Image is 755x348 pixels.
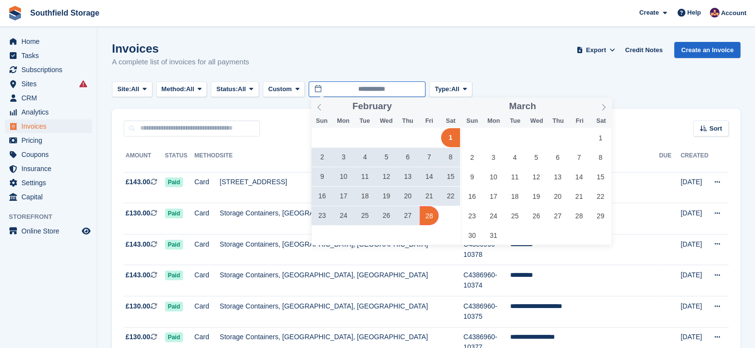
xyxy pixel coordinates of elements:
[548,206,567,225] span: March 27, 2025
[165,209,183,218] span: Paid
[377,206,396,225] span: February 26, 2025
[131,84,139,94] span: All
[79,80,87,88] i: Smart entry sync failures have occurred
[313,148,331,167] span: February 2, 2025
[398,187,417,206] span: February 20, 2025
[21,77,80,91] span: Sites
[117,84,131,94] span: Site:
[5,148,92,161] a: menu
[194,296,220,328] td: Card
[21,119,80,133] span: Invoices
[268,84,292,94] span: Custom
[429,81,472,97] button: Type: All
[8,6,22,20] img: stora-icon-8386f47178a22dfd0bd8f6a31ec36ba5ce8667c1dd55bd0f319d3a0aa187defe.svg
[681,172,708,203] td: [DATE]
[165,240,183,250] span: Paid
[687,8,701,18] span: Help
[527,167,546,186] span: March 12, 2025
[462,167,481,186] span: March 9, 2025
[681,296,708,328] td: [DATE]
[5,176,92,190] a: menu
[352,102,392,111] span: February
[334,187,353,206] span: February 17, 2025
[355,187,374,206] span: February 18, 2025
[156,81,207,97] button: Method: All
[21,63,80,77] span: Subscriptions
[355,167,374,186] span: February 11, 2025
[548,167,567,186] span: March 13, 2025
[484,187,503,206] span: March 17, 2025
[313,187,331,206] span: February 16, 2025
[420,167,439,186] span: February 14, 2025
[355,206,374,225] span: February 25, 2025
[398,167,417,186] span: February 13, 2025
[463,234,510,265] td: C4386960-10378
[216,84,238,94] span: Status:
[570,187,589,206] span: March 21, 2025
[112,57,249,68] p: A complete list of invoices for all payments
[441,148,460,167] span: February 8, 2025
[462,148,481,167] span: March 2, 2025
[526,118,547,124] span: Wed
[397,118,418,124] span: Thu
[165,302,183,311] span: Paid
[591,167,610,186] span: March 15, 2025
[505,167,524,186] span: March 11, 2025
[504,118,526,124] span: Tue
[332,118,354,124] span: Mon
[375,118,397,124] span: Wed
[721,8,746,18] span: Account
[80,225,92,237] a: Preview store
[311,118,332,124] span: Sun
[354,118,375,124] span: Tue
[570,206,589,225] span: March 28, 2025
[334,206,353,225] span: February 24, 2025
[313,206,331,225] span: February 23, 2025
[194,265,220,296] td: Card
[194,203,220,234] td: Card
[484,226,503,245] span: March 31, 2025
[5,134,92,147] a: menu
[484,148,503,167] span: March 3, 2025
[126,208,150,218] span: £130.00
[591,206,610,225] span: March 29, 2025
[527,187,546,206] span: March 19, 2025
[418,118,440,124] span: Fri
[313,167,331,186] span: February 9, 2025
[377,148,396,167] span: February 5, 2025
[621,42,666,58] a: Credit Notes
[586,45,606,55] span: Export
[420,206,439,225] span: February 28, 2025
[462,206,481,225] span: March 23, 2025
[591,128,610,147] span: March 1, 2025
[126,270,150,280] span: £143.00
[590,118,612,124] span: Sat
[220,234,463,265] td: Storage Containers, [GEOGRAPHIC_DATA], [GEOGRAPHIC_DATA]
[398,206,417,225] span: February 27, 2025
[536,101,567,112] input: Year
[5,162,92,175] a: menu
[569,118,590,124] span: Fri
[5,119,92,133] a: menu
[5,49,92,62] a: menu
[570,148,589,167] span: March 7, 2025
[238,84,246,94] span: All
[21,134,80,147] span: Pricing
[709,124,722,134] span: Sort
[5,63,92,77] a: menu
[591,148,610,167] span: March 8, 2025
[461,118,483,124] span: Sun
[451,84,460,94] span: All
[440,118,461,124] span: Sat
[126,301,150,311] span: £130.00
[165,271,183,280] span: Paid
[505,148,524,167] span: March 4, 2025
[5,91,92,105] a: menu
[574,42,617,58] button: Export
[377,167,396,186] span: February 12, 2025
[124,148,165,173] th: Amount
[126,177,150,187] span: £143.00
[21,148,80,161] span: Coupons
[355,148,374,167] span: February 4, 2025
[435,84,451,94] span: Type:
